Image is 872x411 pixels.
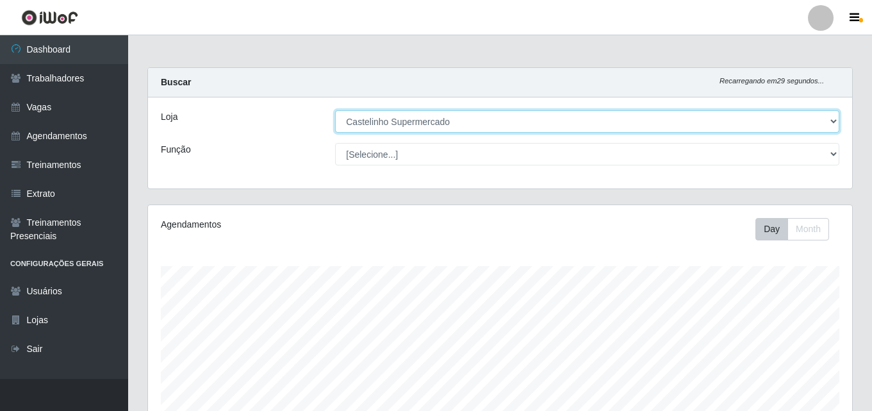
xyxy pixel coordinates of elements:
[755,218,839,240] div: Toolbar with button groups
[161,143,191,156] label: Função
[755,218,788,240] button: Day
[755,218,829,240] div: First group
[21,10,78,26] img: CoreUI Logo
[720,77,824,85] i: Recarregando em 29 segundos...
[161,110,177,124] label: Loja
[787,218,829,240] button: Month
[161,218,432,231] div: Agendamentos
[161,77,191,87] strong: Buscar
